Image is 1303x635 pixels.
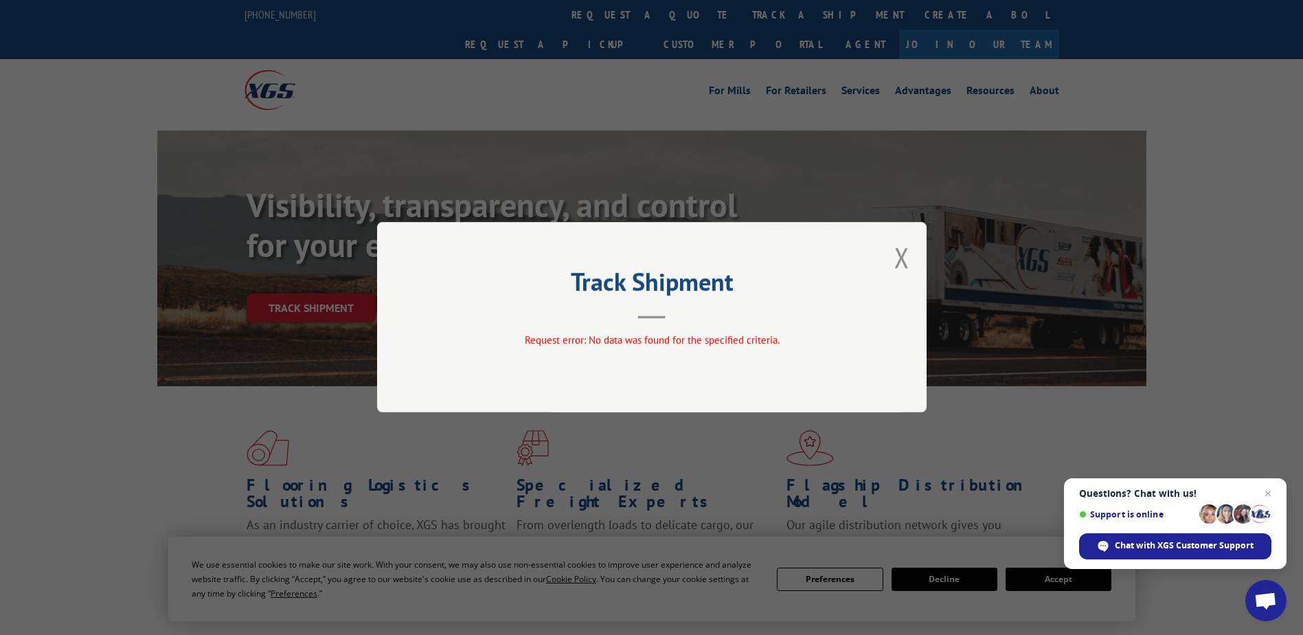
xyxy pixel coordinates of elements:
[1079,509,1194,520] span: Support is online
[1079,488,1271,499] span: Questions? Chat with us!
[1260,485,1276,502] span: Close chat
[1245,580,1287,621] div: Open chat
[524,334,779,347] span: Request error: No data was found for the specified criteria.
[1079,533,1271,559] div: Chat with XGS Customer Support
[446,272,858,298] h2: Track Shipment
[894,239,909,276] button: Close modal
[1115,539,1254,552] span: Chat with XGS Customer Support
